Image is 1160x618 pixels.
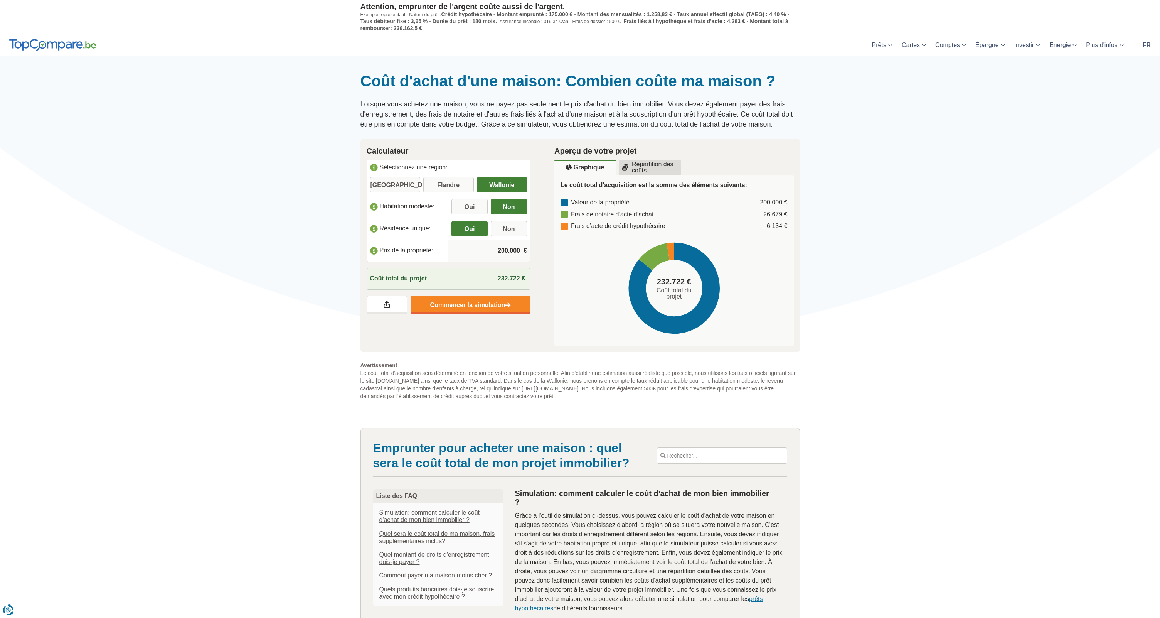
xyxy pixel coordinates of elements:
h2: Simulation: comment calculer le coût d'achat de mon bien immobilier ? [515,489,780,506]
p: Lorsque vous achetez une maison, vous ne payez pas seulement le prix d'achat du bien immobilier. ... [360,100,800,129]
label: [GEOGRAPHIC_DATA] [370,177,421,192]
h4: Liste des FAQ [376,492,500,500]
h1: Coût d'achat d'une maison: Combien coûte ma maison ? [360,72,800,90]
label: Oui [451,199,488,214]
h2: Emprunter pour acheter une maison : quel sera le coût total de mon projet immobilier? [373,441,645,470]
div: Frais de notaire d’acte d’achat [561,210,653,219]
a: Cartes [897,34,931,56]
a: Comptes [931,34,971,56]
a: Énergie [1045,34,1081,56]
p: Exemple représentatif : Nature du prêt : - Assurance incendie : 319.34 €/an - Frais de dossier : ... [360,11,800,32]
p: Grâce à l'outil de simulation ci-dessus, vous pouvez calculer le coût d'achat de votre maison en ... [515,511,787,613]
span: € [524,247,527,255]
label: Résidence unique: [367,220,449,237]
h2: Calculateur [367,145,531,157]
p: Attention, emprunter de l'argent coûte aussi de l'argent. [360,2,800,11]
span: 232.722 € [657,276,691,287]
img: Commencer la simulation [505,302,511,309]
p: Le coût total d'acquisition sera déterminé en fonction de votre situation personnelle. Afin d'éta... [360,361,800,400]
span: Frais liés à l'hypothèque et frais d'acte : 4.283 € - Montant total à rembourser: 236.162,5 € [360,18,788,31]
a: Quel montant de droits d'enregistrement dois-je payer ? [379,551,497,566]
label: Oui [451,221,488,236]
a: fr [1138,34,1155,56]
div: 200.000 € [760,198,787,207]
label: Flandre [423,177,474,192]
label: Sélectionnez une région: [367,160,530,177]
a: Comment payer ma maison moins cher ? [379,572,497,579]
span: Avertissement [360,361,800,369]
div: 6.134 € [767,222,787,231]
a: Simulation: comment calculer le coût d'achat de mon bien immobilier ? [379,509,497,523]
a: Partagez vos résultats [367,296,407,314]
span: Crédit hypothécaire - Montant emprunté : 175.000 € - Montant des mensualités : 1.258,83 € - Taux ... [360,11,790,24]
a: Simulation: comment calculer le coût d'achat de mon bien immobilier ? [515,489,787,506]
a: Épargne [971,34,1010,56]
label: Habitation modeste: [367,198,449,215]
a: Commencer la simulation [411,296,530,314]
div: 26.679 € [763,210,787,219]
label: Prix de la propriété: [367,242,449,259]
label: Non [491,221,527,236]
h2: Aperçu de votre projet [554,145,794,157]
div: Valeur de la propriété [561,198,630,207]
label: Wallonie [477,177,527,192]
span: 232.722 € [498,275,525,282]
span: Coût total du projet [649,287,699,300]
a: Investir [1010,34,1045,56]
div: Frais d’acte de crédit hypothécaire [561,222,665,231]
span: Coût total du projet [370,274,427,283]
input: Rechecher... [657,448,787,463]
a: Quels produits bancaires dois-je souscrire avec mon crédit hypothécaire ? [379,586,497,600]
u: Répartition des coûts [622,161,678,174]
input: | [451,240,527,261]
u: Graphique [566,164,604,171]
a: Plus d'infos [1081,34,1128,56]
img: TopCompare [9,39,96,51]
a: Prêts [867,34,897,56]
h3: Le coût total d'acquisition est la somme des éléments suivants: [561,181,788,192]
label: Non [491,199,527,214]
a: Quel sera le coût total de ma maison, frais supplémentaires inclus? [379,530,497,545]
